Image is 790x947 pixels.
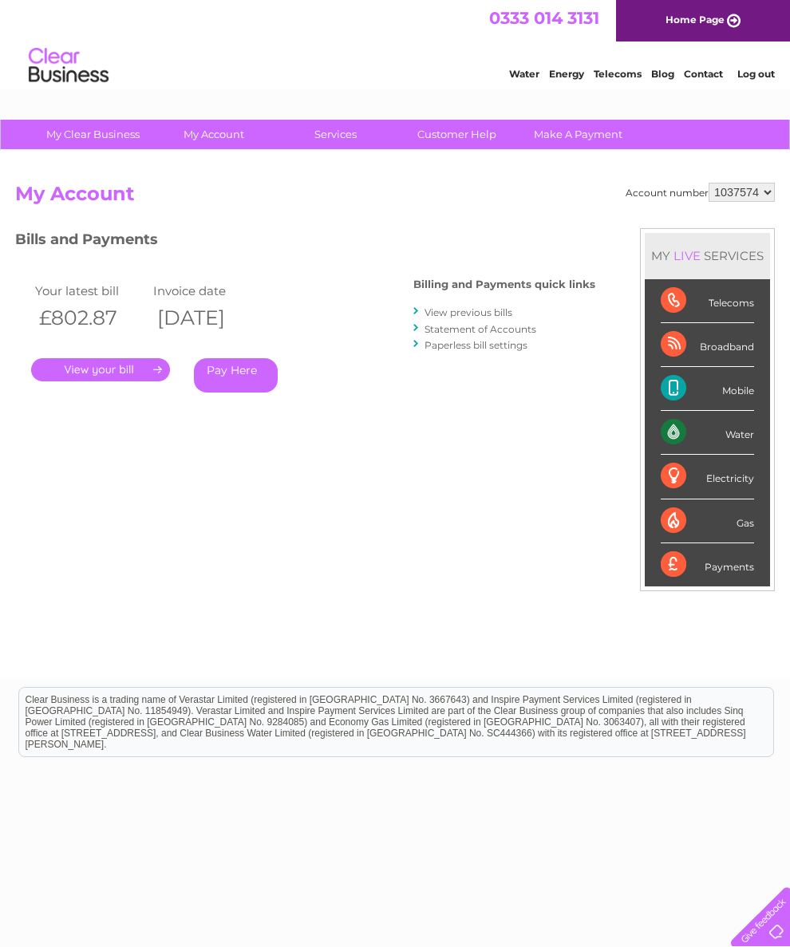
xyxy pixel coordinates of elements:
a: 0333 014 3131 [489,8,599,28]
a: Contact [684,68,723,80]
a: . [31,358,170,381]
h4: Billing and Payments quick links [413,278,595,290]
a: Statement of Accounts [425,323,536,335]
div: LIVE [670,248,704,263]
a: Energy [549,68,584,80]
h2: My Account [15,183,775,213]
a: Customer Help [391,120,523,149]
div: MY SERVICES [645,233,770,278]
div: Account number [626,183,775,202]
a: Log out [737,68,775,80]
div: Clear Business is a trading name of Verastar Limited (registered in [GEOGRAPHIC_DATA] No. 3667643... [19,9,773,77]
h3: Bills and Payments [15,228,595,256]
a: Make A Payment [512,120,644,149]
a: Pay Here [194,358,278,393]
img: logo.png [28,41,109,90]
a: Telecoms [594,68,642,80]
a: My Clear Business [27,120,159,149]
a: Paperless bill settings [425,339,527,351]
div: Electricity [661,455,754,499]
a: My Account [148,120,280,149]
div: Gas [661,499,754,543]
td: Invoice date [149,280,267,302]
div: Broadband [661,323,754,367]
div: Telecoms [661,279,754,323]
th: £802.87 [31,302,149,334]
div: Water [661,411,754,455]
a: Blog [651,68,674,80]
a: Water [509,68,539,80]
a: View previous bills [425,306,512,318]
a: Services [270,120,401,149]
div: Payments [661,543,754,586]
th: [DATE] [149,302,267,334]
div: Mobile [661,367,754,411]
td: Your latest bill [31,280,149,302]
